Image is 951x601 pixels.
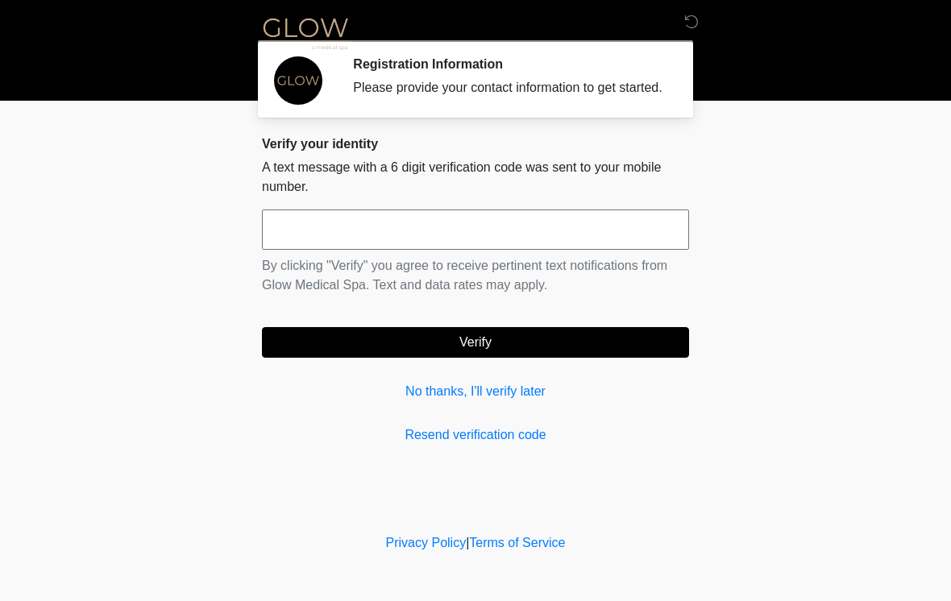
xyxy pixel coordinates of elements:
img: Agent Avatar [274,56,322,105]
a: Resend verification code [262,425,689,445]
a: Terms of Service [469,536,565,549]
a: Privacy Policy [386,536,467,549]
p: A text message with a 6 digit verification code was sent to your mobile number. [262,158,689,197]
button: Verify [262,327,689,358]
p: By clicking "Verify" you agree to receive pertinent text notifications from Glow Medical Spa. Tex... [262,256,689,295]
a: | [466,536,469,549]
a: No thanks, I'll verify later [262,382,689,401]
img: Glow Medical Spa Logo [246,12,365,53]
h2: Verify your identity [262,136,689,151]
div: Please provide your contact information to get started. [353,78,665,97]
